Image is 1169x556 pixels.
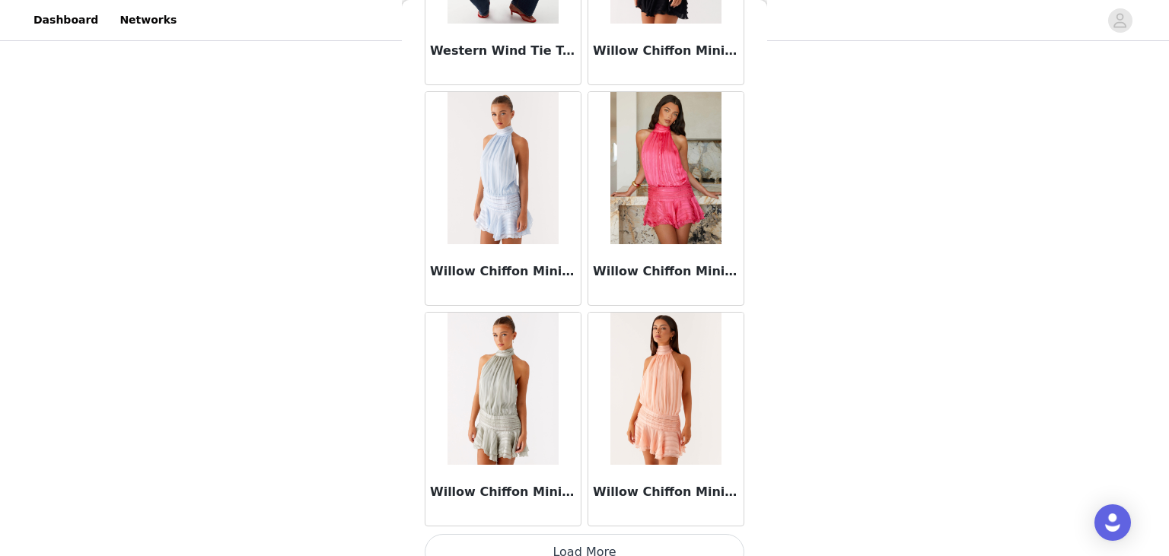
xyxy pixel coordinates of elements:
img: Willow Chiffon Mini Dress - Fuchsia [610,92,721,244]
img: Willow Chiffon Mini Dress - Orange [610,313,721,465]
h3: Willow Chiffon Mini Dress - Black [593,42,739,60]
a: Dashboard [24,3,107,37]
div: avatar [1113,8,1127,33]
a: Networks [110,3,186,37]
h3: Willow Chiffon Mini Dress - Fuchsia [593,262,739,281]
h3: Willow Chiffon Mini Dress - Green [430,483,576,501]
h3: Willow Chiffon Mini Dress - Blue [430,262,576,281]
h3: Western Wind Tie Top - Leopard [430,42,576,60]
h3: Willow Chiffon Mini Dress - Orange [593,483,739,501]
div: Open Intercom Messenger [1094,504,1131,541]
img: Willow Chiffon Mini Dress - Blue [448,92,558,244]
img: Willow Chiffon Mini Dress - Green [448,313,558,465]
